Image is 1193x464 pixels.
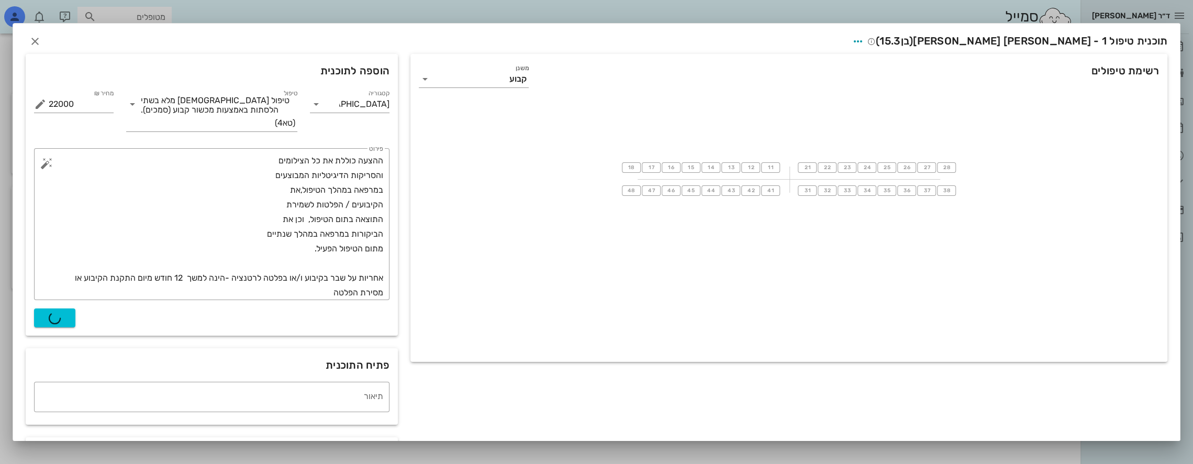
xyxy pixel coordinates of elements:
[761,162,780,173] button: 11
[34,98,47,111] button: מחיר ₪ appended action
[707,164,715,171] span: 14
[761,185,780,196] button: 41
[877,162,896,173] button: 25
[897,185,916,196] button: 36
[284,90,297,97] label: טיפול
[26,348,398,382] div: פתיח התוכנית
[937,185,956,196] button: 38
[707,187,716,194] span: 44
[682,162,700,173] button: 15
[509,74,527,84] div: קבוע
[642,162,661,173] button: 17
[682,185,700,196] button: 45
[647,164,655,171] span: 17
[622,185,641,196] button: 48
[667,187,675,194] span: 46
[516,64,529,72] label: משנן
[818,162,837,173] button: 22
[922,187,931,194] span: 37
[727,164,735,171] span: 13
[883,164,891,171] span: 25
[798,162,817,173] button: 21
[721,185,740,196] button: 43
[902,164,911,171] span: 26
[863,187,871,194] span: 34
[823,187,831,194] span: 32
[721,162,740,173] button: 13
[857,162,876,173] button: 24
[902,187,911,194] span: 36
[410,54,1167,100] div: רשימת טיפולים
[369,90,390,97] label: קטגוריה
[662,162,681,173] button: 16
[622,162,641,173] button: 18
[627,164,635,171] span: 18
[369,145,383,153] label: פירוט
[419,71,529,87] div: משנןקבוע
[942,187,951,194] span: 38
[798,185,817,196] button: 31
[917,185,936,196] button: 37
[883,187,891,194] span: 35
[922,164,931,171] span: 27
[26,54,398,87] div: הוספה לתוכנית
[942,164,951,171] span: 28
[803,187,811,194] span: 31
[701,162,720,173] button: 14
[867,35,1167,47] span: תוכנית טיפול 1 - [PERSON_NAME] [PERSON_NAME]
[877,185,896,196] button: 35
[917,162,936,173] button: 27
[275,118,295,128] span: (טא4)
[687,187,695,194] span: 45
[857,185,876,196] button: 34
[823,164,831,171] span: 22
[937,162,956,173] button: 28
[818,185,837,196] button: 32
[863,164,871,171] span: 24
[897,162,916,173] button: 26
[627,187,635,194] span: 48
[647,187,655,194] span: 47
[843,164,851,171] span: 23
[766,164,775,171] span: 11
[876,35,913,47] span: (בן )
[746,164,755,171] span: 12
[94,90,114,97] label: מחיר ₪
[766,187,775,194] span: 41
[838,162,856,173] button: 23
[838,185,856,196] button: 33
[843,187,851,194] span: 33
[687,164,695,171] span: 15
[667,164,675,171] span: 16
[727,187,735,194] span: 43
[325,98,337,111] button: Clear קטגוריה
[803,164,811,171] span: 21
[642,185,661,196] button: 47
[741,162,760,173] button: 12
[701,185,720,196] button: 44
[662,185,681,196] button: 46
[746,187,755,194] span: 42
[741,185,760,196] button: 42
[141,96,298,115] span: טיפול [DEMOGRAPHIC_DATA] מלא בשתי הלסתות באמצעות מכשור קבוע (סמכים).
[879,35,900,47] span: 15.3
